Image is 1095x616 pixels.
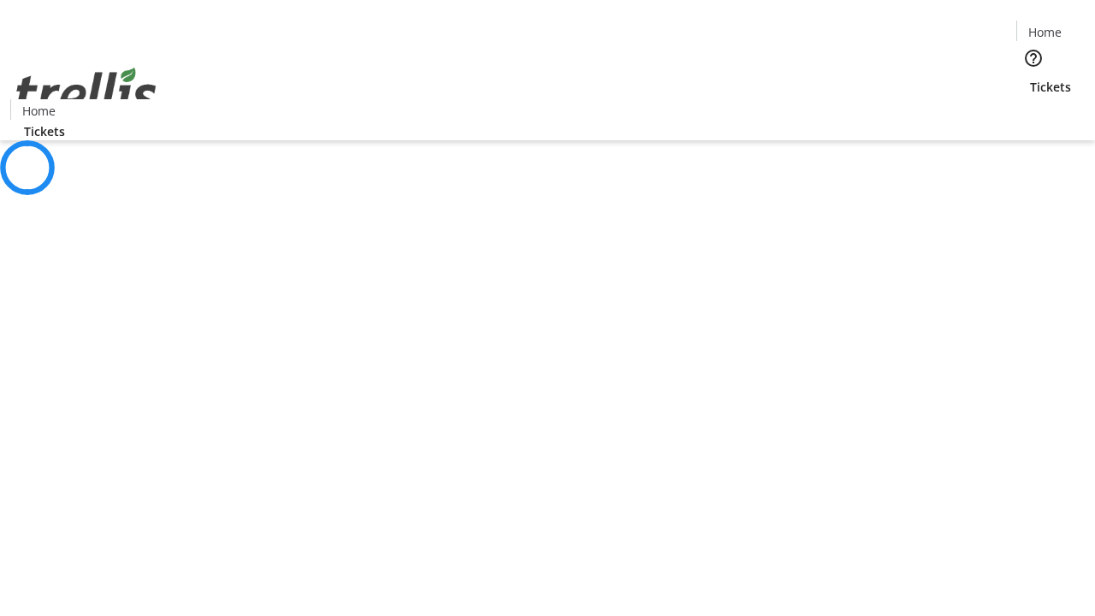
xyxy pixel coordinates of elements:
a: Tickets [10,122,79,140]
span: Tickets [1030,78,1071,96]
a: Home [11,102,66,120]
a: Home [1017,23,1072,41]
span: Home [22,102,56,120]
button: Help [1016,41,1051,75]
img: Orient E2E Organization dJUYfn6gM1's Logo [10,49,163,134]
span: Home [1028,23,1062,41]
span: Tickets [24,122,65,140]
a: Tickets [1016,78,1085,96]
button: Cart [1016,96,1051,130]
